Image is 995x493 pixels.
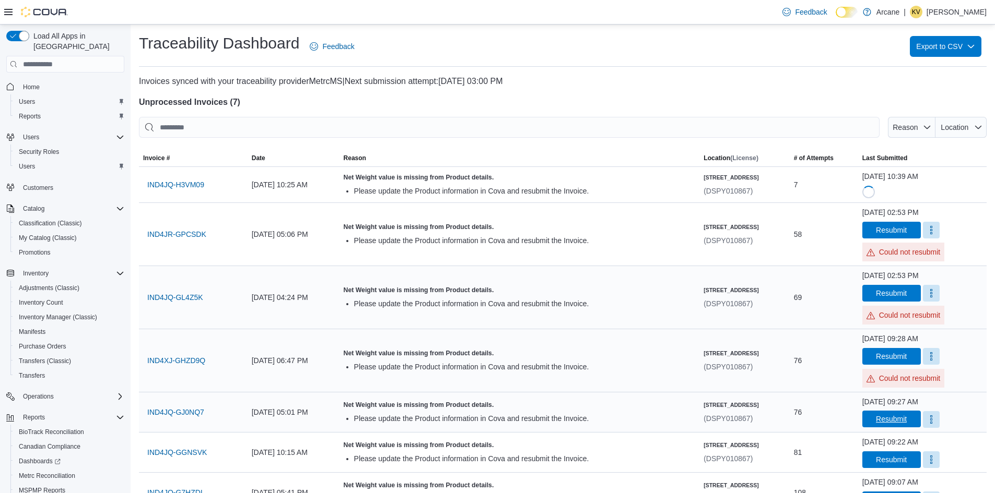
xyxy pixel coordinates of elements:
[10,310,128,324] button: Inventory Manager (Classic)
[704,441,759,449] h6: [STREET_ADDRESS]
[10,94,128,109] button: Users
[876,454,907,465] span: Resubmit
[139,33,299,54] h1: Traceability Dashboard
[15,95,39,108] a: Users
[19,411,124,424] span: Reports
[10,454,128,468] a: Dashboards
[704,349,759,357] h6: [STREET_ADDRESS]
[15,326,50,338] a: Manifests
[10,109,128,124] button: Reports
[704,154,758,162] span: Location (License)
[2,389,128,404] button: Operations
[941,123,968,131] span: Location
[862,285,921,302] button: Resubmit
[15,369,124,382] span: Transfers
[15,246,55,259] a: Promotions
[923,285,940,302] button: More
[10,281,128,295] button: Adjustments (Classic)
[704,173,759,182] h6: [STREET_ADDRESS]
[19,442,80,451] span: Canadian Compliance
[344,286,696,294] h5: Net Weight value is missing from Product details.
[794,446,802,459] span: 81
[15,95,124,108] span: Users
[15,455,65,467] a: Dashboards
[15,146,63,158] a: Security Roles
[10,216,128,231] button: Classification (Classic)
[10,468,128,483] button: Metrc Reconciliation
[10,439,128,454] button: Canadian Compliance
[15,470,79,482] a: Metrc Reconciliation
[794,154,834,162] span: # of Attempts
[15,311,101,323] a: Inventory Manager (Classic)
[862,154,908,162] span: Last Submitted
[862,207,919,218] div: [DATE] 02:53 PM
[923,348,940,365] button: More
[19,390,124,403] span: Operations
[29,31,124,52] span: Load All Apps in [GEOGRAPHIC_DATA]
[19,342,66,351] span: Purchase Orders
[15,369,49,382] a: Transfers
[19,328,45,336] span: Manifests
[322,41,354,52] span: Feedback
[19,428,84,436] span: BioTrack Reconciliation
[354,453,696,464] div: Please update the Product information in Cova and resubmit the Invoice.
[139,96,987,109] h4: Unprocessed Invoices ( 7 )
[15,160,39,173] a: Users
[10,324,128,339] button: Manifests
[354,413,696,424] div: Please update the Product information in Cova and resubmit the Invoice.
[15,355,124,367] span: Transfers (Classic)
[704,363,753,371] span: (DSPY010867)
[19,472,75,480] span: Metrc Reconciliation
[354,362,696,372] div: Please update the Product information in Cova and resubmit the Invoice.
[15,146,124,158] span: Security Roles
[10,159,128,174] button: Users
[730,154,758,162] span: (License)
[862,477,918,487] div: [DATE] 09:07 AM
[15,217,124,230] span: Classification (Classic)
[19,357,71,365] span: Transfers (Classic)
[19,148,59,156] span: Security Roles
[862,411,921,427] button: Resubmit
[10,368,128,383] button: Transfers
[778,2,831,22] a: Feedback
[15,110,45,123] a: Reports
[19,248,51,257] span: Promotions
[15,311,124,323] span: Inventory Manager (Classic)
[862,348,921,365] button: Resubmit
[19,98,35,106] span: Users
[248,150,340,166] button: Date
[19,202,124,215] span: Catalog
[23,269,49,278] span: Inventory
[912,6,920,18] span: KV
[704,187,753,195] span: (DSPY010867)
[888,117,935,138] button: Reason
[10,425,128,439] button: BioTrack Reconciliation
[15,440,85,453] a: Canadian Compliance
[862,333,918,344] div: [DATE] 09:28 AM
[904,6,906,18] p: |
[19,112,41,121] span: Reports
[19,313,97,321] span: Inventory Manager (Classic)
[704,414,753,423] span: (DSPY010867)
[19,457,61,465] span: Dashboards
[862,270,919,281] div: [DATE] 02:53 PM
[19,267,53,280] button: Inventory
[147,292,203,303] span: IND4JQ-GL4Z5K
[19,81,44,93] a: Home
[23,184,53,192] span: Customers
[704,299,753,308] span: (DSPY010867)
[248,224,340,245] div: [DATE] 05:06 PM
[143,287,207,308] button: IND4JQ-GL4Z5K
[935,117,987,138] button: Location
[15,296,67,309] a: Inventory Count
[2,266,128,281] button: Inventory
[893,123,918,131] span: Reason
[836,7,858,18] input: Dark Mode
[794,406,802,418] span: 76
[15,296,124,309] span: Inventory Count
[876,351,907,362] span: Resubmit
[794,178,798,191] span: 7
[15,455,124,467] span: Dashboards
[143,154,170,162] span: Invoice #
